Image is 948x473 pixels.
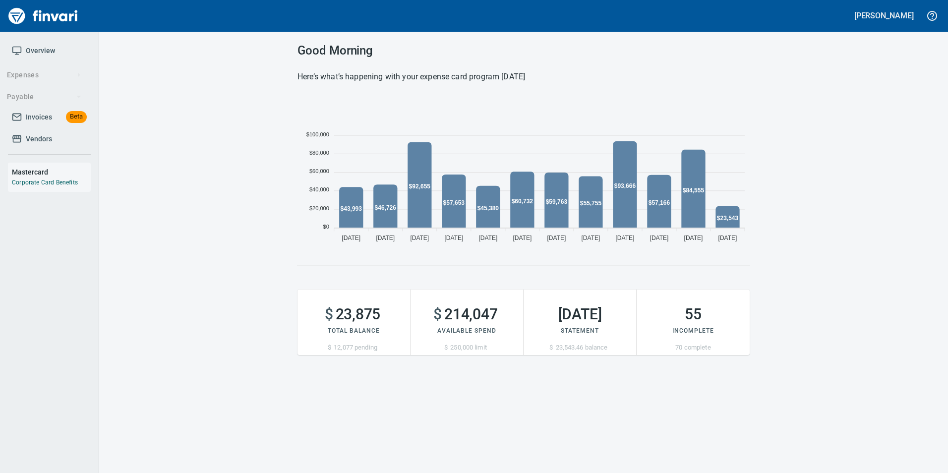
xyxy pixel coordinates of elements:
button: [PERSON_NAME] [852,8,916,23]
h6: Mastercard [12,167,91,177]
tspan: [DATE] [684,235,703,241]
tspan: [DATE] [376,235,395,241]
tspan: [DATE] [650,235,669,241]
button: Payable [3,88,86,106]
h3: Good Morning [297,44,750,58]
tspan: [DATE] [582,235,600,241]
tspan: $0 [323,224,329,230]
tspan: [DATE] [718,235,737,241]
tspan: [DATE] [342,235,360,241]
a: Corporate Card Benefits [12,179,78,186]
tspan: $60,000 [309,168,329,174]
tspan: [DATE] [410,235,429,241]
h6: Here’s what’s happening with your expense card program [DATE] [297,70,750,84]
span: Invoices [26,111,52,123]
span: Beta [66,111,87,122]
span: Expenses [7,69,82,81]
tspan: [DATE] [513,235,532,241]
span: Payable [7,91,82,103]
tspan: $80,000 [309,150,329,156]
h5: [PERSON_NAME] [854,10,914,21]
tspan: $20,000 [309,205,329,211]
a: InvoicesBeta [8,106,91,128]
span: Vendors [26,133,52,145]
a: Overview [8,40,91,62]
tspan: $100,000 [306,131,329,137]
img: Finvari [6,4,80,28]
tspan: [DATE] [444,235,463,241]
tspan: [DATE] [547,235,566,241]
span: Overview [26,45,55,57]
tspan: $40,000 [309,186,329,192]
tspan: [DATE] [478,235,497,241]
button: Expenses [3,66,86,84]
tspan: [DATE] [616,235,635,241]
a: Vendors [8,128,91,150]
